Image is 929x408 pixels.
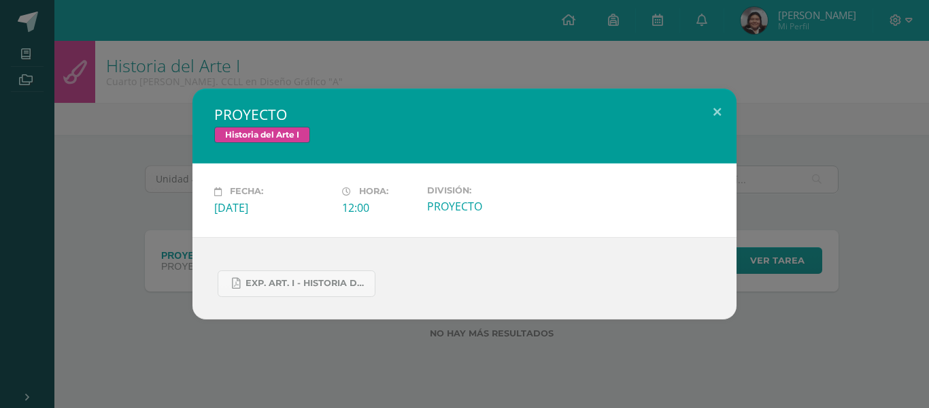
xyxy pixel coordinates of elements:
label: División: [427,185,544,195]
h2: PROYECTO [214,105,715,124]
div: [DATE] [214,200,331,215]
div: 12:00 [342,200,416,215]
span: Exp. art. I - Historia del arte I.docx.pdf [246,278,368,289]
span: Fecha: [230,187,263,197]
span: Historia del Arte I [214,127,310,143]
button: Close (Esc) [698,89,737,135]
span: Hora: [359,187,388,197]
div: PROYECTO [427,199,544,214]
a: Exp. art. I - Historia del arte I.docx.pdf [218,270,375,297]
